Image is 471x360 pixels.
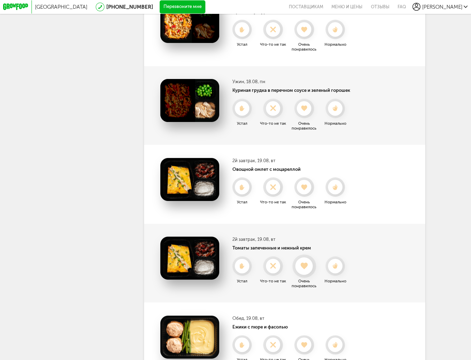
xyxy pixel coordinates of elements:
[227,121,257,126] div: Устал
[290,42,319,52] div: Очень понравилось
[321,200,350,204] div: Нормально
[244,79,265,84] span: , 18.08, пн
[255,237,275,242] span: , 19.08, вт
[422,4,462,10] span: [PERSON_NAME]
[227,200,257,204] div: Устал
[232,167,350,172] h4: Овощной омлет с моцареллой
[244,316,264,321] span: , 19.08, вт
[258,42,288,47] div: Что-то не так
[258,200,288,204] div: Что-то не так
[321,279,350,283] div: Нормально
[255,158,275,163] span: , 19.08, вт
[160,0,205,14] button: Перезвоните мне
[227,42,257,47] div: Устал
[160,79,219,122] img: Куриная грудка в перечном соусе и зеленый горошек
[160,316,219,359] img: Ежики с пюре и фасолью
[160,0,219,43] img: Пряный булгур
[232,316,350,321] h3: Обед
[227,279,257,283] div: Устал
[232,237,350,242] h3: 2й завтрак
[232,324,350,330] h4: Ежики с пюре и фасолью
[290,121,319,131] div: Очень понравилось
[321,121,350,126] div: Нормально
[321,42,350,47] div: Нормально
[232,88,350,93] h4: Куриная грудка в перечном соусе и зеленый горошек
[258,121,288,126] div: Что-то не так
[232,79,350,84] h3: Ужин
[290,279,319,288] div: Очень понравилось
[232,245,350,251] h4: Томаты запеченные и нежный крем
[35,4,87,10] span: [GEOGRAPHIC_DATA]
[232,158,350,163] h3: 2й завтрак
[258,279,288,283] div: Что-то не так
[290,200,319,209] div: Очень понравилось
[160,237,219,280] img: Томаты запеченные и нежный крем
[106,4,153,10] a: [PHONE_NUMBER]
[160,158,219,201] img: Овощной омлет с моцареллой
